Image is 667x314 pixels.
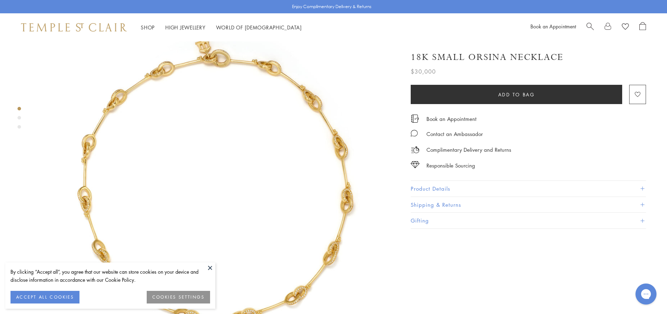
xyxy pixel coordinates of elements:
a: Open Shopping Bag [639,22,646,33]
p: Enjoy Complimentary Delivery & Returns [292,3,371,10]
button: ACCEPT ALL COOKIES [11,291,79,303]
div: Product gallery navigation [18,105,21,134]
a: View Wishlist [622,22,629,33]
img: Temple St. Clair [21,23,127,32]
iframe: Gorgias live chat messenger [632,281,660,307]
h1: 18K Small Orsina Necklace [411,51,563,63]
button: Add to bag [411,85,622,104]
img: MessageIcon-01_2.svg [411,130,418,137]
div: By clicking “Accept all”, you agree that our website can store cookies on your device and disclos... [11,268,210,284]
div: Responsible Sourcing [426,161,475,170]
img: icon_sourcing.svg [411,161,419,168]
button: Gifting [411,213,646,228]
a: World of [DEMOGRAPHIC_DATA]World of [DEMOGRAPHIC_DATA] [216,24,302,31]
a: Search [586,22,594,33]
div: Contact an Ambassador [426,130,483,138]
button: Product Details [411,181,646,197]
a: High JewelleryHigh Jewellery [165,24,206,31]
p: Complimentary Delivery and Returns [426,145,511,154]
a: ShopShop [141,24,155,31]
button: Shipping & Returns [411,197,646,213]
a: Book an Appointment [530,23,576,30]
a: Book an Appointment [426,115,477,123]
nav: Main navigation [141,23,302,32]
img: icon_appointment.svg [411,115,419,123]
span: $30,000 [411,67,436,76]
span: Add to bag [498,91,535,98]
img: icon_delivery.svg [411,145,419,154]
button: COOKIES SETTINGS [147,291,210,303]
